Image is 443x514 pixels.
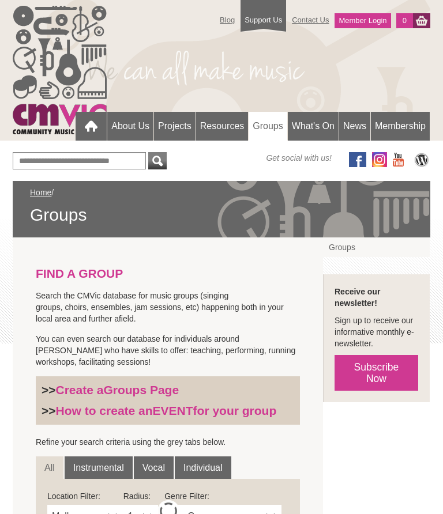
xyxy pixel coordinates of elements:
[42,403,294,418] h3: >>
[286,10,335,30] a: Contact Us
[36,456,63,479] a: All
[335,315,418,349] p: Sign up to receive our informative monthly e-newsletter.
[56,404,277,417] a: How to create anEVENTfor your group
[107,112,153,141] a: About Us
[36,267,123,280] strong: FIND A GROUP
[371,112,430,141] a: Membership
[154,112,196,141] a: Projects
[249,112,287,141] a: Groups
[13,6,107,134] img: cmvic_logo.png
[36,333,300,368] p: You can even search our database for individuals around [PERSON_NAME] who have skills to offer: t...
[372,152,387,167] img: icon-instagram.png
[30,188,51,197] a: Home
[56,383,179,396] a: Create aGroups Page
[413,152,430,167] img: CMVic Blog
[196,112,248,141] a: Resources
[36,290,300,324] p: Search the CMVic database for music groups (singing groups, choirs, ensembles, jam sessions, etc)...
[47,490,123,502] label: Location Filter:
[123,490,158,502] label: Radius:
[164,490,281,502] label: Genre Filter:
[153,404,193,417] strong: EVENT
[134,456,174,479] a: Vocal
[339,112,370,141] a: News
[323,237,430,257] a: Groups
[266,152,332,164] span: Get social with us!
[214,10,241,30] a: Blog
[30,187,413,226] div: /
[396,13,413,28] a: 0
[30,204,413,226] span: Groups
[335,355,418,391] a: Subscribe Now
[288,112,339,141] a: What's On
[36,436,300,448] p: Refine your search criteria using the grey tabs below.
[65,456,133,479] a: Instrumental
[175,456,231,479] a: Individual
[103,383,179,396] strong: Groups Page
[335,287,380,308] strong: Receive our newsletter!
[335,13,391,28] a: Member Login
[42,383,294,398] h3: >>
